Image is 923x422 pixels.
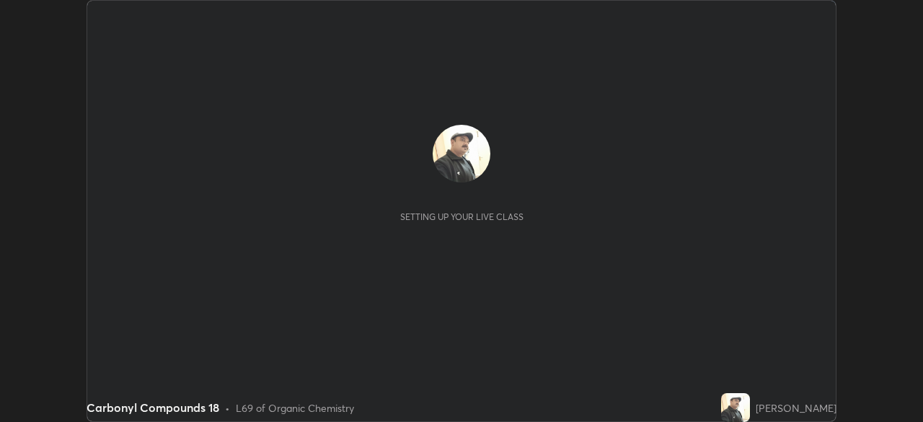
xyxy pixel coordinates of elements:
div: • [225,400,230,416]
div: Carbonyl Compounds 18 [87,399,219,416]
div: L69 of Organic Chemistry [236,400,354,416]
img: 8789f57d21a94de8b089b2eaa565dc50.jpg [721,393,750,422]
div: [PERSON_NAME] [756,400,836,416]
div: Setting up your live class [400,211,524,222]
img: 8789f57d21a94de8b089b2eaa565dc50.jpg [433,125,490,183]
